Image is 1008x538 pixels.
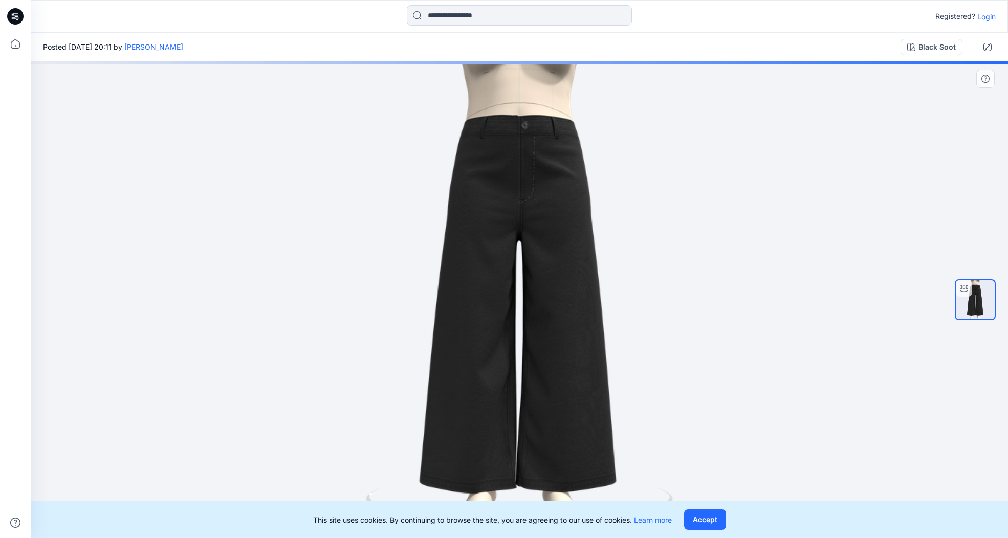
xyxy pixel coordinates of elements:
img: turntable-20-09-2025-00:13:28 [956,280,995,319]
button: Black Soot [901,39,962,55]
a: Learn more [634,515,672,524]
button: Accept [684,509,726,530]
span: Posted [DATE] 20:11 by [43,41,183,52]
p: Registered? [935,10,975,23]
p: This site uses cookies. By continuing to browse the site, you are agreeing to our use of cookies. [313,514,672,525]
a: [PERSON_NAME] [124,42,183,51]
div: Black Soot [918,41,956,53]
p: Login [977,11,996,22]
